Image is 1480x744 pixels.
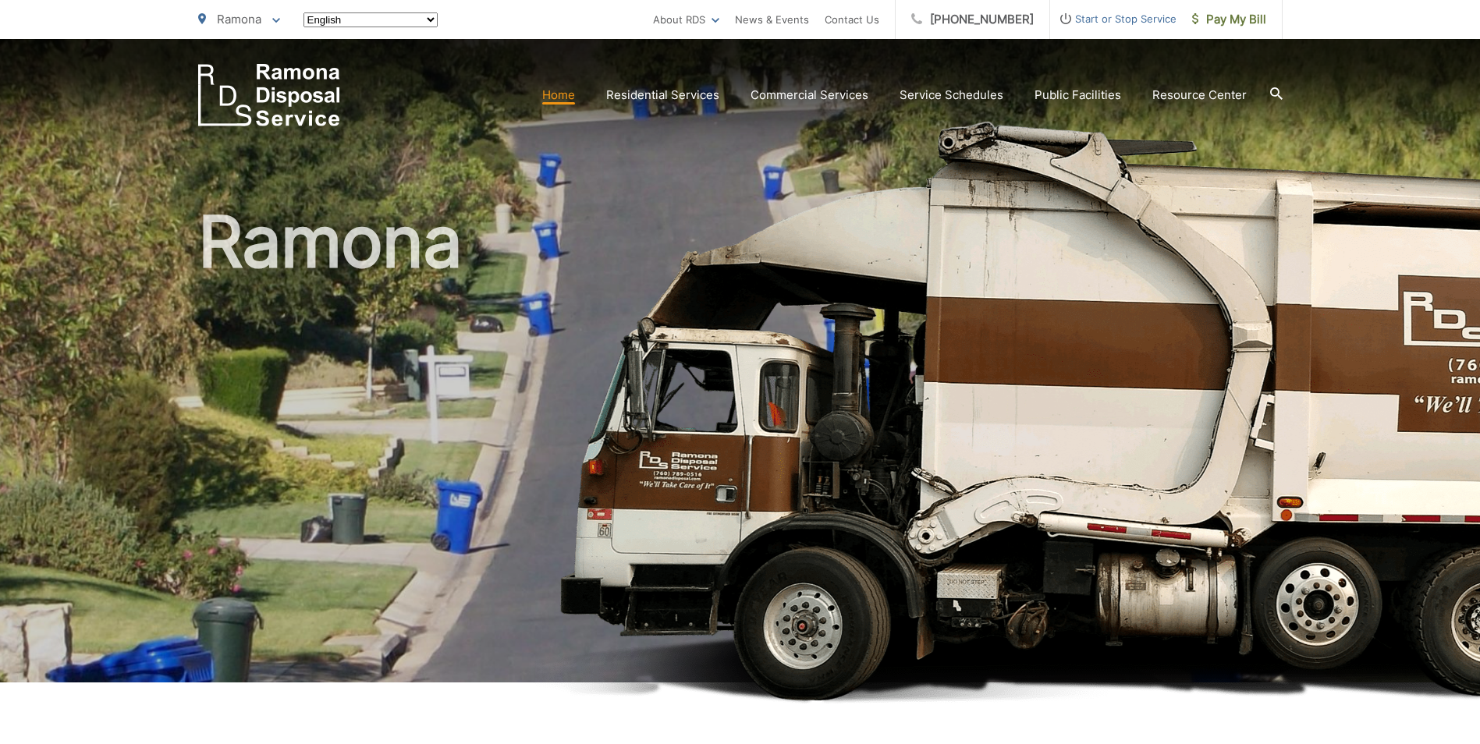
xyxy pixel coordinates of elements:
[198,64,340,126] a: EDCD logo. Return to the homepage.
[825,10,879,29] a: Contact Us
[1192,10,1266,29] span: Pay My Bill
[198,203,1283,696] h1: Ramona
[217,12,261,27] span: Ramona
[1152,86,1247,105] a: Resource Center
[606,86,719,105] a: Residential Services
[1035,86,1121,105] a: Public Facilities
[735,10,809,29] a: News & Events
[303,12,438,27] select: Select a language
[542,86,575,105] a: Home
[751,86,868,105] a: Commercial Services
[653,10,719,29] a: About RDS
[900,86,1003,105] a: Service Schedules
